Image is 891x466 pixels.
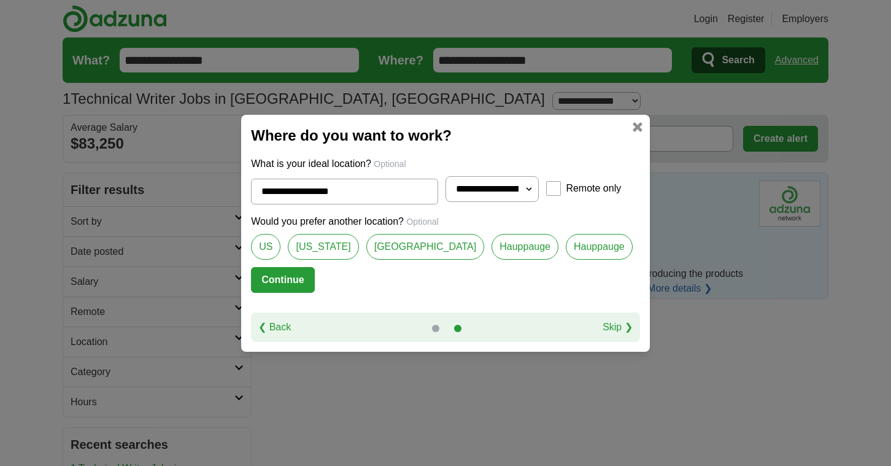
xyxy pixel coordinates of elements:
a: [GEOGRAPHIC_DATA] [366,234,485,260]
label: Remote only [566,181,621,196]
a: Skip ❯ [603,320,633,335]
h2: Where do you want to work? [251,125,639,147]
a: [US_STATE] [288,234,358,260]
span: Optional [406,217,438,227]
a: Hauppauge [566,234,633,260]
button: Continue [251,267,314,293]
a: Hauppauge [492,234,558,260]
p: Would you prefer another location? [251,214,639,229]
a: US [251,234,280,260]
p: What is your ideal location? [251,157,639,171]
a: ❮ Back [258,320,291,335]
span: Optional [374,159,406,169]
